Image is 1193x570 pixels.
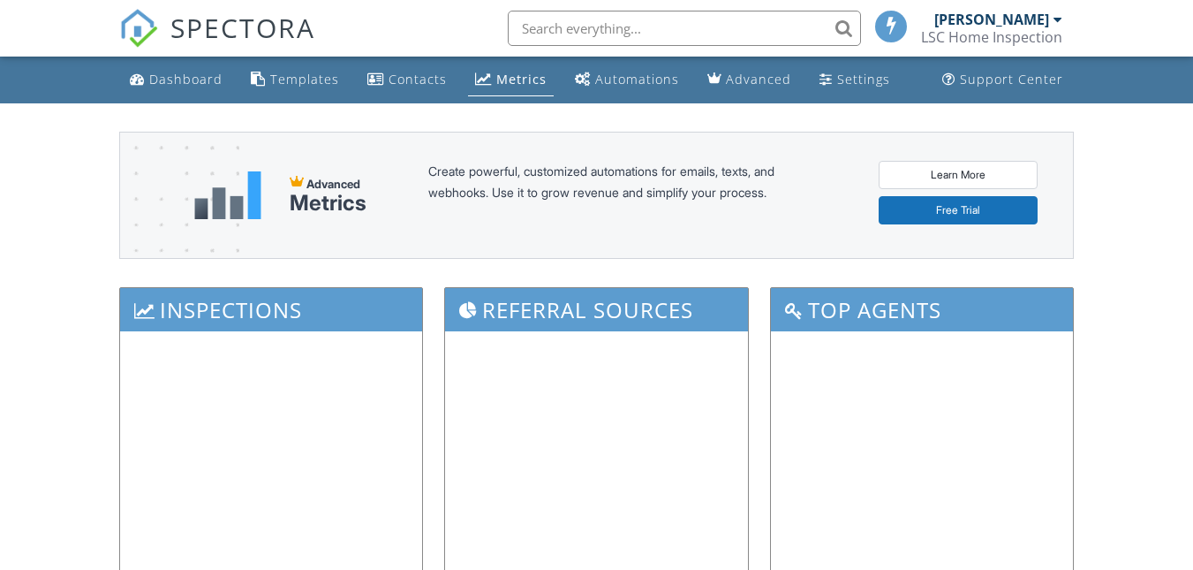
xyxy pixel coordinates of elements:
[120,133,239,328] img: advanced-banner-bg-f6ff0eecfa0ee76150a1dea9fec4b49f333892f74bc19f1b897a312d7a1b2ff3.png
[194,171,261,219] img: metrics-aadfce2e17a16c02574e7fc40e4d6b8174baaf19895a402c862ea781aae8ef5b.svg
[771,288,1073,331] h3: Top Agents
[934,11,1049,28] div: [PERSON_NAME]
[726,71,791,87] div: Advanced
[445,288,747,331] h3: Referral Sources
[879,196,1038,224] a: Free Trial
[120,288,422,331] h3: Inspections
[960,71,1063,87] div: Support Center
[595,71,679,87] div: Automations
[508,11,861,46] input: Search everything...
[170,9,315,46] span: SPECTORA
[290,191,366,216] div: Metrics
[428,161,817,230] div: Create powerful, customized automations for emails, texts, and webhooks. Use it to grow revenue a...
[879,161,1038,189] a: Learn More
[568,64,686,96] a: Automations (Basic)
[812,64,897,96] a: Settings
[119,24,315,61] a: SPECTORA
[389,71,447,87] div: Contacts
[119,9,158,48] img: The Best Home Inspection Software - Spectora
[360,64,454,96] a: Contacts
[123,64,230,96] a: Dashboard
[700,64,798,96] a: Advanced
[935,64,1070,96] a: Support Center
[921,28,1062,46] div: LSC Home Inspection
[244,64,346,96] a: Templates
[496,71,547,87] div: Metrics
[149,71,223,87] div: Dashboard
[306,177,360,191] span: Advanced
[468,64,554,96] a: Metrics
[837,71,890,87] div: Settings
[270,71,339,87] div: Templates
